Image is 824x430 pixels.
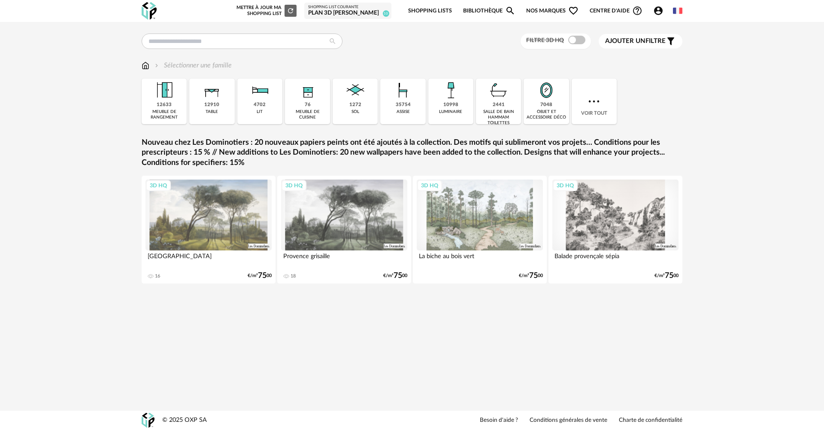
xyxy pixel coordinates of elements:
div: © 2025 OXP SA [162,416,207,424]
a: 3D HQ [GEOGRAPHIC_DATA] 16 €/m²7500 [142,176,276,284]
span: Nos marques [526,1,579,21]
span: Ajouter un [605,38,645,44]
div: Voir tout [572,79,617,124]
a: 3D HQ La biche au bois vert €/m²7500 [413,176,547,284]
div: salle de bain hammam toilettes [479,109,518,126]
div: PLAN 3D [PERSON_NAME] [308,9,388,17]
div: objet et accessoire déco [526,109,566,120]
span: 75 [665,273,673,279]
div: 2441 [493,102,505,108]
img: more.7b13dc1.svg [586,94,602,109]
span: 75 [258,273,267,279]
div: sol [351,109,359,115]
div: 35754 [396,102,411,108]
div: lit [257,109,263,115]
div: 16 [155,273,160,279]
a: Shopping Lists [408,1,452,21]
div: 10998 [443,102,458,108]
a: BibliothèqueMagnify icon [463,1,515,21]
div: €/m² 00 [248,273,272,279]
div: 18 [291,273,296,279]
a: Shopping List courante PLAN 3D [PERSON_NAME] 10 [308,5,388,17]
div: table [206,109,218,115]
span: Filter icon [666,36,676,46]
span: Account Circle icon [653,6,663,16]
span: Filtre 3D HQ [526,37,564,43]
div: Mettre à jour ma Shopping List [235,5,297,17]
a: Besoin d'aide ? [480,417,518,424]
div: Provence grisaille [281,250,407,268]
span: filtre [605,37,666,46]
div: 3D HQ [553,180,578,191]
div: assise [397,109,410,115]
img: Meuble%20de%20rangement.png [153,79,176,102]
span: Heart Outline icon [568,6,579,16]
div: meuble de cuisine [288,109,327,120]
img: svg+xml;base64,PHN2ZyB3aWR0aD0iMTYiIGhlaWdodD0iMTciIHZpZXdCb3g9IjAgMCAxNiAxNyIgZmlsbD0ibm9uZSIgeG... [142,61,149,70]
div: €/m² 00 [654,273,679,279]
span: Centre d'aideHelp Circle Outline icon [590,6,642,16]
span: 75 [394,273,402,279]
img: fr [673,6,682,15]
div: La biche au bois vert [417,250,543,268]
div: Sélectionner une famille [153,61,232,70]
img: OXP [142,413,154,428]
div: 1272 [349,102,361,108]
span: 10 [383,10,389,17]
a: Charte de confidentialité [619,417,682,424]
span: Magnify icon [505,6,515,16]
div: luminaire [439,109,462,115]
div: meuble de rangement [144,109,184,120]
div: €/m² 00 [383,273,407,279]
div: 4702 [254,102,266,108]
div: 76 [305,102,311,108]
img: svg+xml;base64,PHN2ZyB3aWR0aD0iMTYiIGhlaWdodD0iMTYiIHZpZXdCb3g9IjAgMCAxNiAxNiIgZmlsbD0ibm9uZSIgeG... [153,61,160,70]
img: Sol.png [344,79,367,102]
div: 12910 [204,102,219,108]
img: Rangement.png [296,79,319,102]
img: Literie.png [248,79,271,102]
a: 3D HQ Balade provençale sépia €/m²7500 [548,176,682,284]
img: Table.png [200,79,224,102]
div: [GEOGRAPHIC_DATA] [145,250,272,268]
span: Refresh icon [287,8,294,13]
a: Nouveau chez Les Dominotiers : 20 nouveaux papiers peints ont été ajoutés à la collection. Des mo... [142,138,682,168]
div: 7048 [540,102,552,108]
div: Balade provençale sépia [552,250,679,268]
div: 3D HQ [146,180,171,191]
span: Account Circle icon [653,6,667,16]
img: Assise.png [391,79,415,102]
button: Ajouter unfiltre Filter icon [599,34,682,49]
span: 75 [529,273,538,279]
a: Conditions générales de vente [530,417,607,424]
img: Miroir.png [535,79,558,102]
span: Help Circle Outline icon [632,6,642,16]
div: 3D HQ [282,180,306,191]
div: Shopping List courante [308,5,388,10]
div: 12633 [157,102,172,108]
a: 3D HQ Provence grisaille 18 €/m²7500 [277,176,411,284]
img: Luminaire.png [439,79,462,102]
img: OXP [142,2,157,20]
div: 3D HQ [417,180,442,191]
div: €/m² 00 [519,273,543,279]
img: Salle%20de%20bain.png [487,79,510,102]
